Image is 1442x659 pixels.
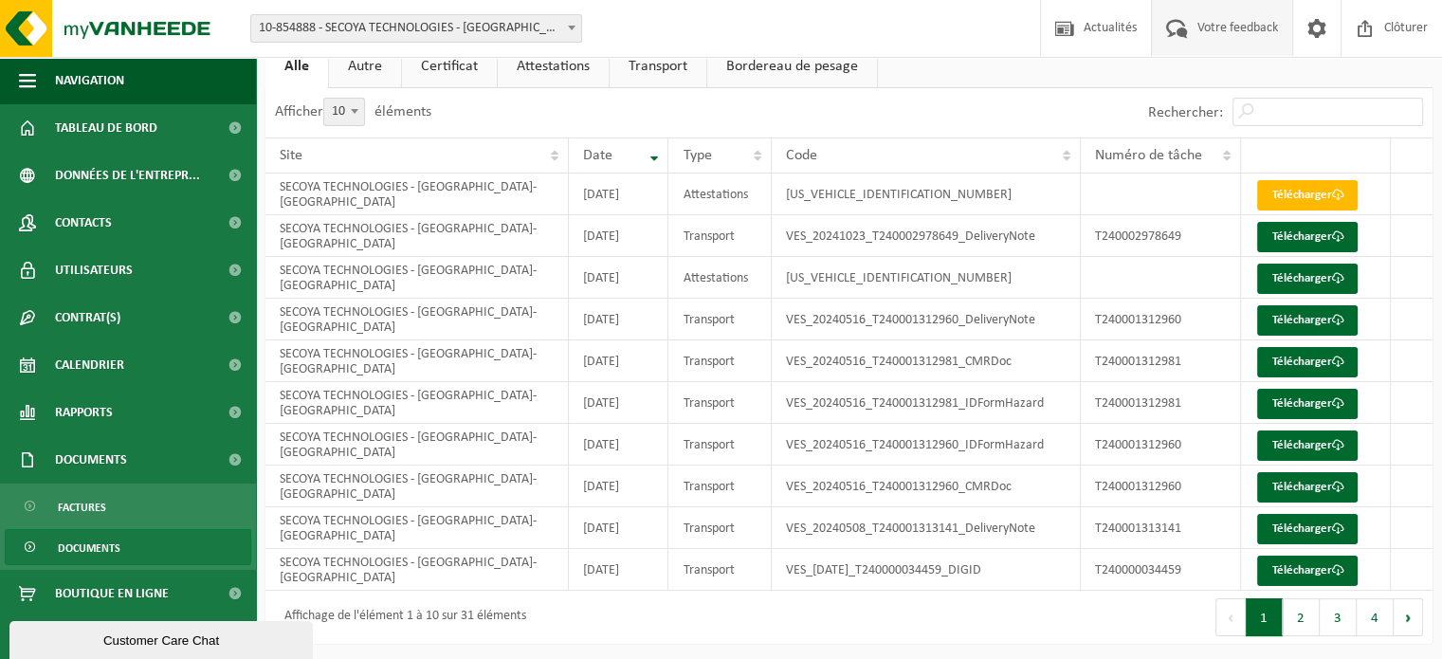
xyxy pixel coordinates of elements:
td: Transport [668,382,772,424]
span: Factures [58,489,106,525]
a: Autre [329,45,401,88]
span: Documents [55,436,127,484]
a: Télécharger [1257,222,1358,252]
td: Attestations [668,257,772,299]
span: Boutique en ligne [55,570,169,617]
a: Télécharger [1257,305,1358,336]
button: 1 [1246,598,1283,636]
td: Transport [668,549,772,591]
span: 10-854888 - SECOYA TECHNOLOGIES - LOUVAIN-LA-NEUVE [251,15,581,42]
td: SECOYA TECHNOLOGIES - [GEOGRAPHIC_DATA]-[GEOGRAPHIC_DATA] [265,507,569,549]
span: Site [280,148,302,163]
span: Tableau de bord [55,104,157,152]
a: Bordereau de pesage [707,45,877,88]
td: Transport [668,466,772,507]
td: [DATE] [569,257,669,299]
td: VES_20240516_T240001312960_IDFormHazard [772,424,1081,466]
span: Contacts [55,199,112,247]
td: SECOYA TECHNOLOGIES - [GEOGRAPHIC_DATA]-[GEOGRAPHIC_DATA] [265,215,569,257]
a: Télécharger [1257,389,1358,419]
a: Télécharger [1257,180,1358,211]
td: T240000034459 [1081,549,1241,591]
td: Transport [668,215,772,257]
td: Transport [668,424,772,466]
span: Utilisateurs [55,247,133,294]
div: Affichage de l'élément 1 à 10 sur 31 éléments [275,600,526,634]
span: Données de l'entrepr... [55,152,200,199]
td: SECOYA TECHNOLOGIES - [GEOGRAPHIC_DATA]-[GEOGRAPHIC_DATA] [265,174,569,215]
td: [US_VEHICLE_IDENTIFICATION_NUMBER] [772,257,1081,299]
td: T240001313141 [1081,507,1241,549]
td: VES_20241023_T240002978649_DeliveryNote [772,215,1081,257]
iframe: chat widget [9,617,317,659]
td: VES_20240516_T240001312981_IDFormHazard [772,382,1081,424]
td: SECOYA TECHNOLOGIES - [GEOGRAPHIC_DATA]-[GEOGRAPHIC_DATA] [265,424,569,466]
td: VES_20240516_T240001312960_CMRDoc [772,466,1081,507]
label: Afficher éléments [275,104,431,119]
a: Télécharger [1257,472,1358,503]
td: T240001312960 [1081,466,1241,507]
td: SECOYA TECHNOLOGIES - [GEOGRAPHIC_DATA]-[GEOGRAPHIC_DATA] [265,382,569,424]
td: [DATE] [569,299,669,340]
td: T240001312981 [1081,382,1241,424]
a: Documents [5,529,251,565]
a: Télécharger [1257,514,1358,544]
td: VES_20240516_T240001312960_DeliveryNote [772,299,1081,340]
td: T240001312960 [1081,299,1241,340]
button: 3 [1320,598,1357,636]
td: [DATE] [569,466,669,507]
span: Date [583,148,612,163]
td: SECOYA TECHNOLOGIES - [GEOGRAPHIC_DATA]-[GEOGRAPHIC_DATA] [265,340,569,382]
span: 10 [323,98,365,126]
td: [DATE] [569,174,669,215]
span: Type [683,148,711,163]
td: VES_20240516_T240001312981_CMRDoc [772,340,1081,382]
td: [DATE] [569,549,669,591]
td: [DATE] [569,215,669,257]
a: Télécharger [1257,556,1358,586]
a: Certificat [402,45,497,88]
a: Télécharger [1257,430,1358,461]
td: Transport [668,340,772,382]
button: Next [1394,598,1423,636]
td: T240002978649 [1081,215,1241,257]
span: Calendrier [55,341,124,389]
a: Transport [610,45,706,88]
td: VES_20240508_T240001313141_DeliveryNote [772,507,1081,549]
td: T240001312981 [1081,340,1241,382]
a: Attestations [498,45,609,88]
span: Contrat(s) [55,294,120,341]
button: 4 [1357,598,1394,636]
td: Transport [668,507,772,549]
span: Code [786,148,817,163]
a: Alle [265,45,328,88]
a: Factures [5,488,251,524]
td: [DATE] [569,382,669,424]
a: Télécharger [1257,264,1358,294]
td: [US_VEHICLE_IDENTIFICATION_NUMBER] [772,174,1081,215]
td: [DATE] [569,340,669,382]
button: Previous [1215,598,1246,636]
td: SECOYA TECHNOLOGIES - [GEOGRAPHIC_DATA]-[GEOGRAPHIC_DATA] [265,466,569,507]
button: 2 [1283,598,1320,636]
span: Numéro de tâche [1095,148,1202,163]
span: Navigation [55,57,124,104]
label: Rechercher: [1148,105,1223,120]
td: SECOYA TECHNOLOGIES - [GEOGRAPHIC_DATA]-[GEOGRAPHIC_DATA] [265,549,569,591]
td: VES_[DATE]_T240000034459_DIGID [772,549,1081,591]
span: Rapports [55,389,113,436]
td: [DATE] [569,424,669,466]
td: [DATE] [569,507,669,549]
td: Attestations [668,174,772,215]
td: Transport [668,299,772,340]
td: SECOYA TECHNOLOGIES - [GEOGRAPHIC_DATA]-[GEOGRAPHIC_DATA] [265,257,569,299]
span: Documents [58,530,120,566]
span: 10 [324,99,364,125]
span: 10-854888 - SECOYA TECHNOLOGIES - LOUVAIN-LA-NEUVE [250,14,582,43]
td: T240001312960 [1081,424,1241,466]
a: Télécharger [1257,347,1358,377]
td: SECOYA TECHNOLOGIES - [GEOGRAPHIC_DATA]-[GEOGRAPHIC_DATA] [265,299,569,340]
